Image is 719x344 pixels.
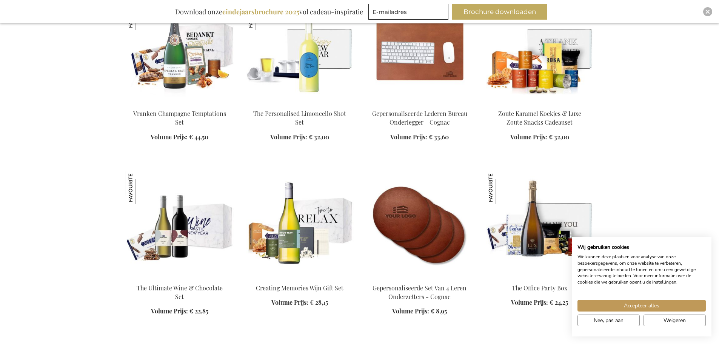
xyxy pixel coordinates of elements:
h2: Wij gebruiken cookies [577,244,706,251]
button: Pas cookie voorkeuren aan [577,315,640,326]
a: The Office Party Box The Office Party Box [486,274,594,281]
span: € 8,95 [431,307,447,315]
a: Volume Prijs: € 33,60 [390,133,449,142]
a: The Ultimate Wine & Chocolate Set [137,284,223,301]
a: The Office Party Box [512,284,567,292]
a: Salted Caramel Biscuits & Luxury Salty Snacks Gift Set [486,100,594,107]
span: Weigeren [664,316,686,324]
a: Gepersonaliseerde Lederen Bureau Onderlegger - Cognac [372,110,467,126]
span: € 33,60 [429,133,449,141]
a: Volume Prijs: € 22,85 [151,307,208,316]
span: Volume Prijs: [151,133,188,141]
a: Volume Prijs: € 44,50 [151,133,208,142]
span: Nee, pas aan [594,316,624,324]
img: Gepersonaliseerde Set Van 4 Leren Onderzetters - Cognac [366,171,474,277]
b: eindejaarsbrochure 2025 [222,7,299,16]
button: Brochure downloaden [452,4,547,20]
a: The Personalised Limoncello Shot Set The Personalised Limoncello Shot Set [246,100,354,107]
a: Volume Prijs: € 24,25 [511,298,568,307]
img: The Ultimate Wine & Chocolate Set [126,171,158,204]
img: The Office Party Box [486,171,594,277]
div: Download onze vol cadeau-inspiratie [172,4,366,20]
form: marketing offers and promotions [368,4,451,22]
span: € 22,85 [189,307,208,315]
button: Accepteer alle cookies [577,300,706,312]
span: Volume Prijs: [390,133,427,141]
span: Accepteer alles [624,302,659,310]
a: Volume Prijs: € 32,00 [510,133,569,142]
span: Volume Prijs: [151,307,188,315]
span: € 32,00 [549,133,569,141]
input: E-mailadres [368,4,448,20]
a: Personalised White Wine [246,274,354,281]
button: Alle cookies weigeren [644,315,706,326]
div: Close [703,7,712,16]
span: € 28,15 [310,298,328,306]
img: The Office Party Box [486,171,518,204]
a: Volume Prijs: € 8,95 [392,307,447,316]
a: Zoute Karamel Koekjes & Luxe Zoute Snacks Cadeauset [498,110,581,126]
p: We kunnen deze plaatsen voor analyse van onze bezoekersgegevens, om onze website te verbeteren, g... [577,254,706,285]
span: € 44,50 [189,133,208,141]
span: € 24,25 [550,298,568,306]
a: Vranken Champagne Temptations Set [133,110,226,126]
a: Creating Memories Wijn Gift Set [256,284,343,292]
a: Volume Prijs: € 28,15 [271,298,328,307]
a: Gepersonaliseerde Set Van 4 Leren Onderzetters - Cognac [366,274,474,281]
span: Volume Prijs: [510,133,547,141]
a: Beer Apéro Gift Box The Ultimate Wine & Chocolate Set [126,274,234,281]
img: Personalised White Wine [246,171,354,277]
a: Gepersonaliseerde Set Van 4 Leren Onderzetters - Cognac [373,284,467,301]
a: Vranken Champagne Temptations Set Vranken Champagne Temptations Set [126,100,234,107]
a: Personalised Leather Desk Pad - Cognac [366,100,474,107]
span: Volume Prijs: [271,298,308,306]
img: Close [705,9,710,14]
span: Volume Prijs: [392,307,429,315]
img: Beer Apéro Gift Box [126,171,234,277]
span: Volume Prijs: [511,298,548,306]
